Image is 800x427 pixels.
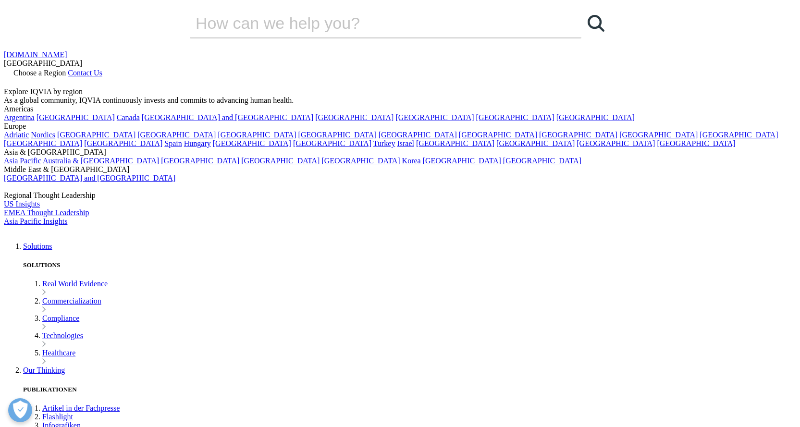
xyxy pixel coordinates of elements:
a: [GEOGRAPHIC_DATA] and [GEOGRAPHIC_DATA] [142,113,313,122]
a: Suchen [581,9,610,37]
a: Canada [117,113,140,122]
a: [GEOGRAPHIC_DATA] [213,139,291,147]
a: [GEOGRAPHIC_DATA] [577,139,655,147]
h5: PUBLIKATIONEN [23,386,796,393]
a: Compliance [42,314,79,322]
a: [GEOGRAPHIC_DATA] [57,131,135,139]
a: Flashlight [42,413,73,421]
a: Korea [402,157,421,165]
a: US Insights [4,200,40,208]
span: Choose a Region [13,69,66,77]
a: [GEOGRAPHIC_DATA] and [GEOGRAPHIC_DATA] [4,174,175,182]
a: [DOMAIN_NAME] [4,50,67,59]
a: [GEOGRAPHIC_DATA] [84,139,162,147]
a: [GEOGRAPHIC_DATA] [321,157,400,165]
a: Nordics [31,131,55,139]
a: Commercialization [42,297,101,305]
a: Asia Pacific [4,157,41,165]
a: [GEOGRAPHIC_DATA] [423,157,501,165]
a: [GEOGRAPHIC_DATA] [315,113,394,122]
button: Präferenzen öffnen [8,398,32,422]
a: Healthcare [42,349,75,357]
a: [GEOGRAPHIC_DATA] [496,139,575,147]
a: [GEOGRAPHIC_DATA] [619,131,698,139]
h5: SOLUTIONS [23,261,796,269]
div: Middle East & [GEOGRAPHIC_DATA] [4,165,796,174]
a: Technologies [42,331,83,340]
a: Artikel in der Fachpresse [42,404,120,412]
div: Regional Thought Leadership [4,191,796,200]
a: EMEA Thought Leadership [4,208,89,217]
a: Hungary [184,139,211,147]
div: Americas [4,105,796,113]
a: [GEOGRAPHIC_DATA] [37,113,115,122]
a: [GEOGRAPHIC_DATA] [298,131,377,139]
a: [GEOGRAPHIC_DATA] [137,131,216,139]
a: Asia Pacific Insights [4,217,67,225]
a: Real World Evidence [42,280,108,288]
a: [GEOGRAPHIC_DATA] [161,157,239,165]
a: [GEOGRAPHIC_DATA] [241,157,320,165]
a: Turkey [373,139,395,147]
a: Australia & [GEOGRAPHIC_DATA] [43,157,159,165]
a: [GEOGRAPHIC_DATA] [503,157,581,165]
div: [GEOGRAPHIC_DATA] [4,59,796,68]
a: [GEOGRAPHIC_DATA] [4,139,82,147]
a: Adriatic [4,131,29,139]
div: Asia & [GEOGRAPHIC_DATA] [4,148,796,157]
input: Suchen [190,9,554,37]
a: [GEOGRAPHIC_DATA] [556,113,635,122]
a: [GEOGRAPHIC_DATA] [416,139,494,147]
a: [GEOGRAPHIC_DATA] [379,131,457,139]
a: Our Thinking [23,366,65,374]
a: Israel [397,139,414,147]
a: [GEOGRAPHIC_DATA] [395,113,474,122]
a: [GEOGRAPHIC_DATA] [293,139,371,147]
a: Solutions [23,242,52,250]
a: Argentina [4,113,35,122]
a: Contact Us [68,69,102,77]
a: [GEOGRAPHIC_DATA] [476,113,554,122]
a: [GEOGRAPHIC_DATA] [539,131,617,139]
a: [GEOGRAPHIC_DATA] [700,131,778,139]
div: Europe [4,122,796,131]
a: [GEOGRAPHIC_DATA] [218,131,296,139]
svg: Search [588,15,604,32]
a: Spain [164,139,182,147]
div: Explore IQVIA by region [4,87,796,96]
a: [GEOGRAPHIC_DATA] [459,131,537,139]
div: As a global community, IQVIA continuously invests and commits to advancing human health. [4,96,796,105]
a: [GEOGRAPHIC_DATA] [657,139,735,147]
